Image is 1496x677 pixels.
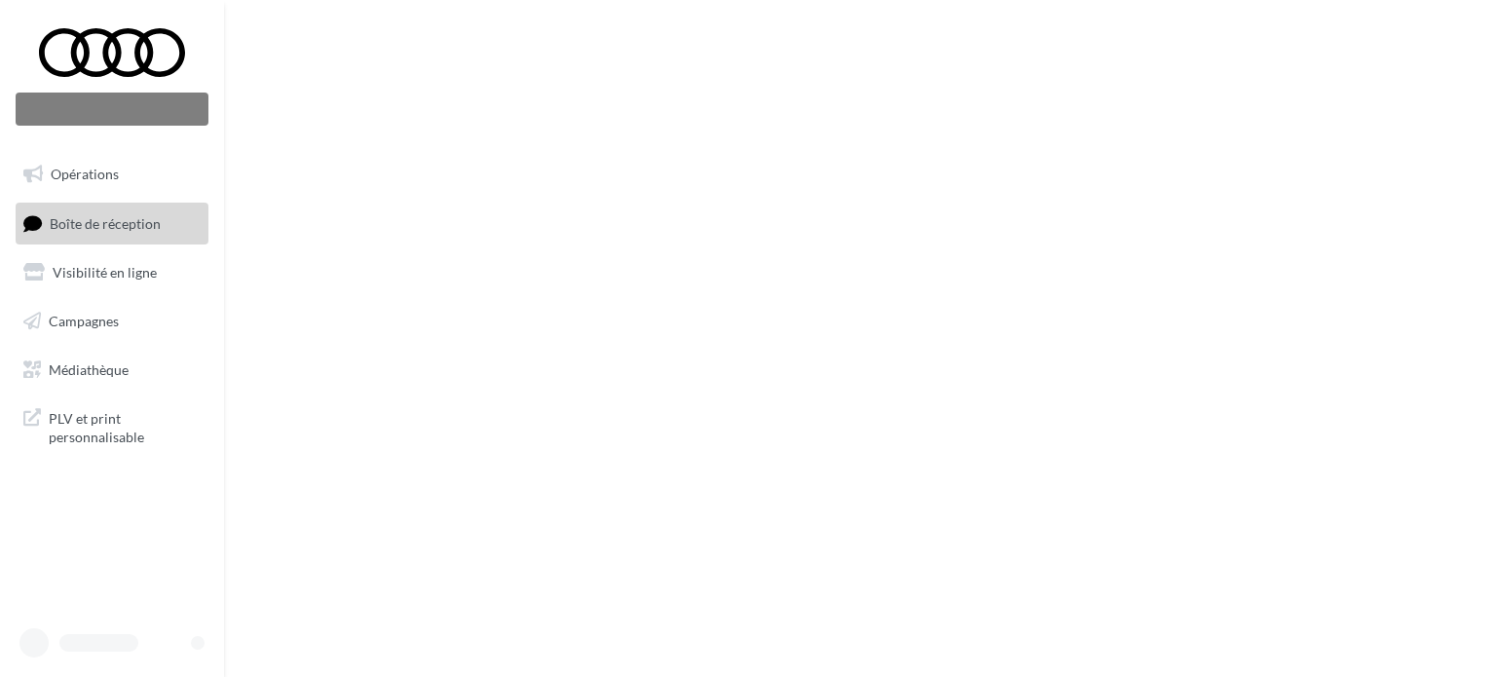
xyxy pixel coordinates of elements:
span: PLV et print personnalisable [49,405,201,447]
span: Campagnes [49,313,119,329]
span: Boîte de réception [50,214,161,231]
span: Visibilité en ligne [53,264,157,281]
span: Médiathèque [49,360,129,377]
div: Nouvelle campagne [16,93,208,126]
a: Opérations [12,154,212,195]
a: Campagnes [12,301,212,342]
a: PLV et print personnalisable [12,397,212,455]
a: Médiathèque [12,350,212,391]
a: Visibilité en ligne [12,252,212,293]
a: Boîte de réception [12,203,212,244]
span: Opérations [51,166,119,182]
